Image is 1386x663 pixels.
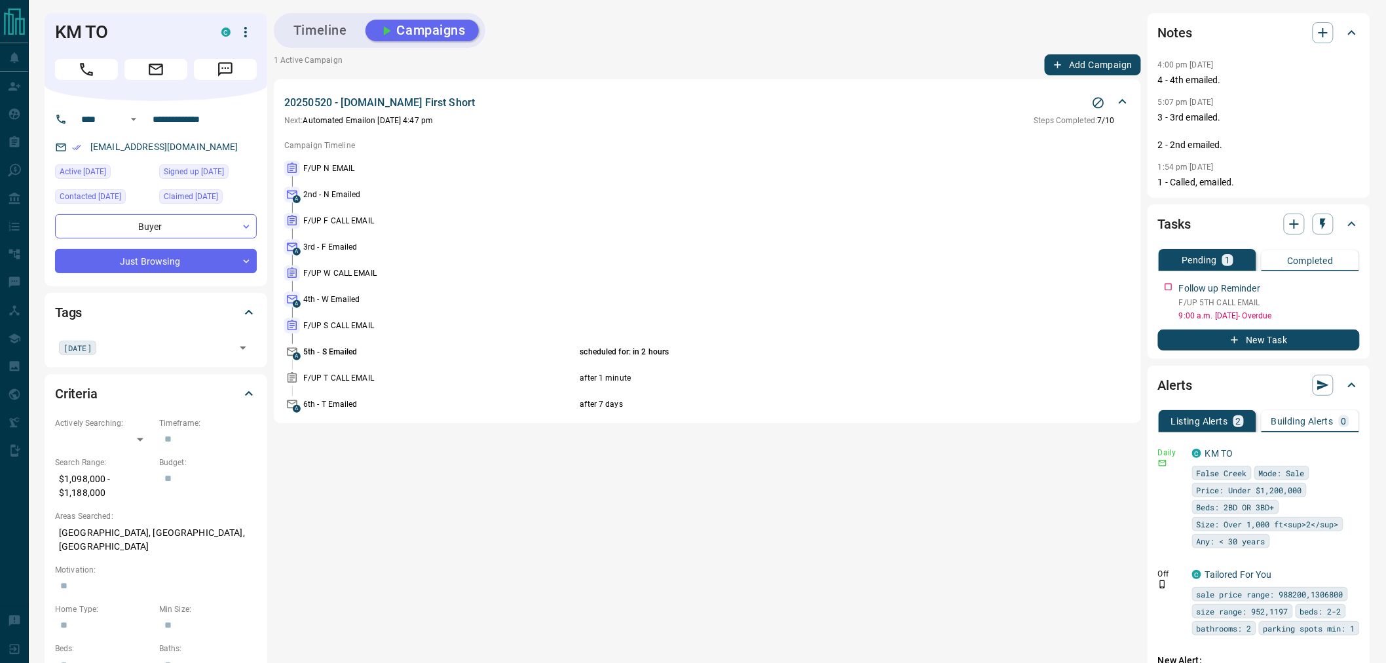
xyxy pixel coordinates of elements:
a: KM TO [1205,448,1233,459]
p: 7 / 10 [1034,115,1115,126]
span: size range: 952,1197 [1197,605,1288,618]
div: 20250520 - [DOMAIN_NAME] First ShortStop CampaignNext:Automated Emailon [DATE] 4:47 pmSteps Compl... [284,92,1131,129]
p: after 7 days [580,398,1036,410]
p: 20250520 - [DOMAIN_NAME] First Short [284,95,475,111]
button: Open [234,339,252,357]
div: Sun Aug 31 2025 [55,189,153,208]
p: F/UP F CALL EMAIL [303,215,577,227]
a: [EMAIL_ADDRESS][DOMAIN_NAME] [90,142,238,152]
svg: Email [1158,459,1167,468]
p: 4 - 4th emailed. [1158,73,1360,87]
div: condos.ca [221,28,231,37]
p: Timeframe: [159,417,257,429]
span: Any: < 30 years [1197,535,1265,548]
div: Mon Sep 01 2025 [55,164,153,183]
p: 9:00 a.m. [DATE] - Overdue [1179,310,1360,322]
p: [GEOGRAPHIC_DATA], [GEOGRAPHIC_DATA], [GEOGRAPHIC_DATA] [55,522,257,558]
p: Automated Email on [DATE] 4:47 pm [284,115,433,126]
span: beds: 2-2 [1300,605,1341,618]
p: Pending [1182,256,1217,265]
div: Alerts [1158,369,1360,401]
h2: Notes [1158,22,1192,43]
p: Min Size: [159,603,257,615]
span: A [293,405,301,413]
p: 6th - T Emailed [303,398,577,410]
svg: Push Notification Only [1158,580,1167,589]
span: sale price range: 988200,1306800 [1197,588,1343,601]
p: $1,098,000 - $1,188,000 [55,468,153,504]
p: Motivation: [55,564,257,576]
p: 0 [1341,417,1347,426]
p: Building Alerts [1271,417,1334,426]
div: Sun Aug 31 2025 [159,189,257,208]
span: Price: Under $1,200,000 [1197,483,1302,497]
div: Notes [1158,17,1360,48]
p: Follow up Reminder [1179,282,1260,295]
span: False Creek [1197,466,1247,480]
p: Listing Alerts [1171,417,1228,426]
h2: Alerts [1158,375,1192,396]
div: condos.ca [1192,449,1201,458]
h2: Criteria [55,383,98,404]
span: Call [55,59,118,80]
p: Actively Searching: [55,417,153,429]
span: A [293,300,301,308]
h1: KM TO [55,22,202,43]
button: Timeline [280,20,360,41]
p: Areas Searched: [55,510,257,522]
p: 1 [1225,256,1230,265]
span: Size: Over 1,000 ft<sup>2</sup> [1197,518,1339,531]
p: 4th - W Emailed [303,294,577,305]
p: Home Type: [55,603,153,615]
p: 5th - S Emailed [303,346,577,358]
p: 3 - 3rd emailed. 2 - 2nd emailed. [1158,111,1360,152]
p: 1:54 pm [DATE] [1158,162,1214,172]
p: F/UP N EMAIL [303,162,577,174]
span: Next: [284,116,303,125]
span: A [293,352,301,360]
p: after 1 minute [580,372,1036,384]
div: Buyer [55,214,257,238]
span: Claimed [DATE] [164,190,218,203]
p: scheduled for: in 2 hours [580,346,1036,358]
span: A [293,195,301,203]
button: Open [126,111,141,127]
button: Stop Campaign [1089,93,1108,113]
svg: Email Verified [72,143,81,152]
a: Tailored For You [1205,569,1272,580]
p: Beds: [55,643,153,654]
p: F/UP S CALL EMAIL [303,320,577,331]
span: Signed up [DATE] [164,165,224,178]
p: F/UP W CALL EMAIL [303,267,577,279]
p: F/UP T CALL EMAIL [303,372,577,384]
p: 3rd - F Emailed [303,241,577,253]
p: Completed [1287,256,1334,265]
p: Search Range: [55,457,153,468]
span: Mode: Sale [1259,466,1305,480]
span: A [293,248,301,256]
p: Off [1158,568,1184,580]
div: Mon Aug 18 2025 [159,164,257,183]
p: F/UP 5TH CALL EMAIL [1179,297,1360,309]
span: Steps Completed: [1034,116,1098,125]
p: Budget: [159,457,257,468]
div: Just Browsing [55,249,257,273]
p: Baths: [159,643,257,654]
p: 5:07 pm [DATE] [1158,98,1214,107]
p: 1 - Called, emailed. [1158,176,1360,189]
div: condos.ca [1192,570,1201,579]
span: bathrooms: 2 [1197,622,1252,635]
span: Beds: 2BD OR 3BD+ [1197,501,1275,514]
span: Email [124,59,187,80]
span: Message [194,59,257,80]
h2: Tasks [1158,214,1191,235]
button: Campaigns [365,20,479,41]
h2: Tags [55,302,82,323]
p: 4:00 pm [DATE] [1158,60,1214,69]
p: Campaign Timeline [284,140,1131,151]
p: Daily [1158,447,1184,459]
div: Tasks [1158,208,1360,240]
button: New Task [1158,330,1360,350]
p: 2 [1236,417,1241,426]
p: 1 Active Campaign [274,54,343,75]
